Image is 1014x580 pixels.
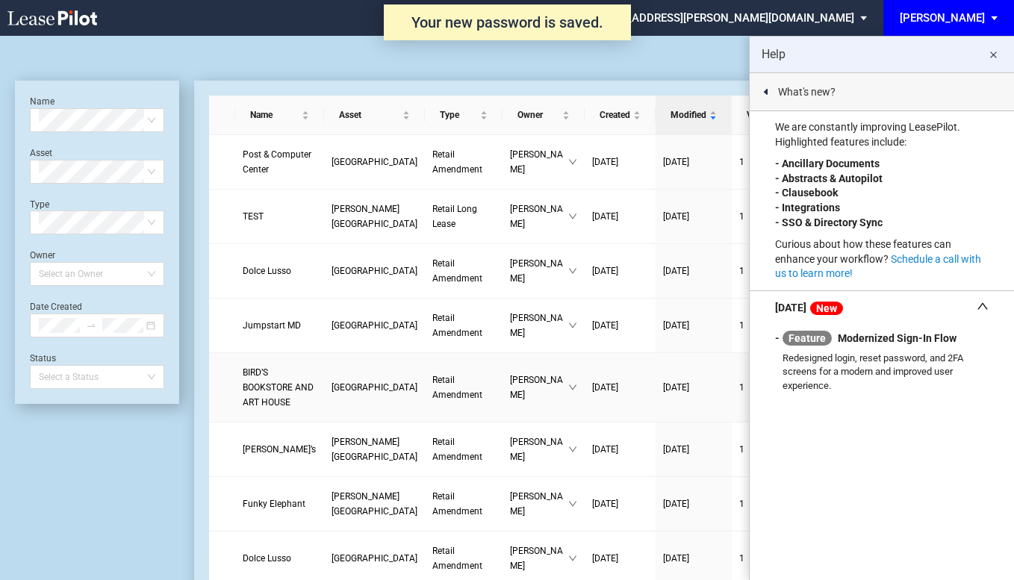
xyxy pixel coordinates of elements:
[432,313,482,338] span: Retail Amendment
[663,551,724,566] a: [DATE]
[663,211,689,222] span: [DATE]
[671,107,706,122] span: Modified
[432,543,495,573] a: Retail Amendment
[243,365,317,410] a: BIRD’S BOOKSTORE AND ART HOUSE
[739,444,744,455] span: 1
[739,496,797,511] a: 1
[243,444,316,455] span: Wendy’s
[510,311,569,340] span: [PERSON_NAME]
[243,318,317,333] a: Jumpstart MD
[739,157,744,167] span: 1
[243,211,264,222] span: TEST
[747,107,779,122] span: Version
[432,258,482,284] span: Retail Amendment
[739,382,744,393] span: 1
[568,212,577,221] span: down
[592,320,618,331] span: [DATE]
[432,311,495,340] a: Retail Amendment
[339,107,399,122] span: Asset
[732,96,804,135] th: Version
[425,96,503,135] th: Type
[86,320,96,331] span: swap-right
[568,158,577,166] span: down
[663,444,689,455] span: [DATE]
[517,107,560,122] span: Owner
[592,499,618,509] span: [DATE]
[503,96,585,135] th: Owner
[510,489,569,519] span: [PERSON_NAME]
[510,202,569,231] span: [PERSON_NAME]
[432,437,482,462] span: Retail Amendment
[332,155,417,169] a: [GEOGRAPHIC_DATA]
[332,318,417,333] a: [GEOGRAPHIC_DATA]
[332,157,417,167] span: Freshfields Village
[243,147,317,177] a: Post & Computer Center
[432,147,495,177] a: Retail Amendment
[432,489,495,519] a: Retail Amendment
[568,445,577,454] span: down
[592,382,618,393] span: [DATE]
[332,437,417,462] span: Van Dorn Plaza
[332,266,417,276] span: Park Road Shopping Center
[432,491,482,517] span: Retail Amendment
[243,499,305,509] span: Funky Elephant
[592,264,648,278] a: [DATE]
[324,96,425,135] th: Asset
[663,320,689,331] span: [DATE]
[568,499,577,508] span: down
[332,489,417,519] a: [PERSON_NAME][GEOGRAPHIC_DATA]
[510,147,569,177] span: [PERSON_NAME]
[243,320,301,331] span: Jumpstart MD
[86,320,96,331] span: to
[739,211,744,222] span: 1
[384,4,631,40] div: Your new password is saved.
[243,553,291,564] span: Dolce Lusso
[568,321,577,330] span: down
[30,199,49,210] label: Type
[656,96,732,135] th: Modified
[332,382,417,393] span: Preston Royal - East
[243,442,317,457] a: [PERSON_NAME]’s
[332,264,417,278] a: [GEOGRAPHIC_DATA]
[663,380,724,395] a: [DATE]
[663,442,724,457] a: [DATE]
[592,157,618,167] span: [DATE]
[739,442,797,457] a: 1
[243,264,317,278] a: Dolce Lusso
[332,380,417,395] a: [GEOGRAPHIC_DATA]
[592,318,648,333] a: [DATE]
[739,499,744,509] span: 1
[243,551,317,566] a: Dolce Lusso
[739,155,797,169] a: 1
[432,372,495,402] a: Retail Amendment
[243,496,317,511] a: Funky Elephant
[568,266,577,275] span: down
[510,256,569,286] span: [PERSON_NAME]
[432,256,495,286] a: Retail Amendment
[739,266,744,276] span: 1
[739,320,744,331] span: 1
[600,107,630,122] span: Created
[592,444,618,455] span: [DATE]
[243,367,314,408] span: BIRD’S BOOKSTORE AND ART HOUSE
[739,209,797,224] a: 1
[510,372,569,402] span: [PERSON_NAME]
[30,302,82,312] label: Date Created
[30,96,55,107] label: Name
[432,204,477,229] span: Retail Long Lease
[663,155,724,169] a: [DATE]
[30,148,52,158] label: Asset
[332,434,417,464] a: [PERSON_NAME][GEOGRAPHIC_DATA]
[739,380,797,395] a: 1
[332,320,417,331] span: Village Oaks
[332,553,417,564] span: Park Road Shopping Center
[739,318,797,333] a: 1
[663,496,724,511] a: [DATE]
[432,202,495,231] a: Retail Long Lease
[592,266,618,276] span: [DATE]
[592,551,648,566] a: [DATE]
[432,434,495,464] a: Retail Amendment
[568,554,577,563] span: down
[432,546,482,571] span: Retail Amendment
[592,380,648,395] a: [DATE]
